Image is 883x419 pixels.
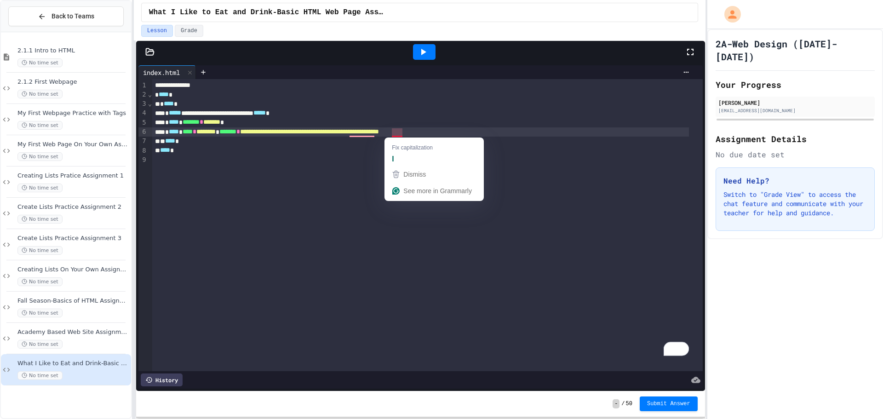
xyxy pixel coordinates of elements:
div: 3 [138,99,148,109]
span: What I Like to Eat and Drink-Basic HTML Web Page Assignment [17,360,129,367]
div: 5 [138,118,148,127]
span: 2.1.2 First Webpage [17,78,129,86]
div: No due date set [716,149,875,160]
div: index.html [138,65,196,79]
div: 2 [138,90,148,99]
button: Submit Answer [640,396,698,411]
span: No time set [17,277,63,286]
div: To enrich screen reader interactions, please activate Accessibility in Grammarly extension settings [152,79,702,371]
div: My Account [715,4,743,25]
span: No time set [17,340,63,349]
div: index.html [138,68,184,77]
div: 6 [138,127,148,137]
span: No time set [17,184,63,192]
span: No time set [17,215,63,224]
button: Grade [175,25,203,37]
span: Academy Based Web Site Assignment [17,328,129,336]
span: Fold line [148,100,152,107]
span: Creating Lists On Your Own Assignment [17,266,129,274]
span: - [613,399,619,408]
span: Submit Answer [647,400,690,408]
div: 8 [138,146,148,155]
span: 2.1.1 Intro to HTML [17,47,129,55]
span: My First Web Page On Your Own Assignment [17,141,129,149]
div: 4 [138,109,148,118]
span: Create Lists Practice Assignment 3 [17,235,129,242]
h2: Assignment Details [716,132,875,145]
span: No time set [17,90,63,98]
span: No time set [17,309,63,317]
span: / [621,400,625,408]
button: Back to Teams [8,6,124,26]
span: My First Webpage Practice with Tags [17,109,129,117]
div: [EMAIL_ADDRESS][DOMAIN_NAME] [718,107,872,114]
span: Create Lists Practice Assignment 2 [17,203,129,211]
div: 9 [138,155,148,165]
h2: Your Progress [716,78,875,91]
span: Creating Lists Pratice Assignment 1 [17,172,129,180]
button: Lesson [141,25,173,37]
span: Fall Season-Basics of HTML Assignment [17,297,129,305]
h3: Need Help? [723,175,867,186]
span: No time set [17,246,63,255]
h1: 2A-Web Design ([DATE]-[DATE]) [716,37,875,63]
div: History [141,373,183,386]
span: No time set [17,152,63,161]
div: 1 [138,81,148,90]
span: No time set [17,121,63,130]
span: What I Like to Eat and Drink-Basic HTML Web Page Assignment [149,7,384,18]
div: [PERSON_NAME] [718,98,872,107]
span: Fold line [148,91,152,98]
div: 7 [138,137,148,146]
span: Back to Teams [52,11,94,21]
span: No time set [17,58,63,67]
p: Switch to "Grade View" to access the chat feature and communicate with your teacher for help and ... [723,190,867,218]
span: No time set [17,371,63,380]
span: 50 [626,400,632,408]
